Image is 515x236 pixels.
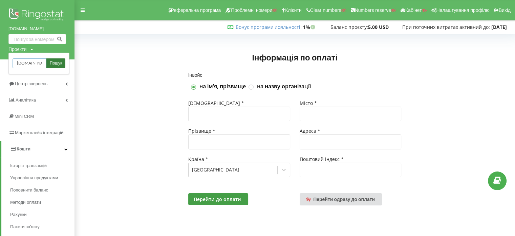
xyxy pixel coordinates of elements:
span: Управління продуктами [10,175,58,181]
span: Країна * [188,156,208,162]
span: Налаштування профілю [436,7,489,13]
a: Бонус програми лояльності [236,24,300,30]
span: Інформація по оплаті [252,52,337,62]
span: Поштовий індекс * [300,156,344,162]
span: Вихід [499,7,511,13]
button: Перейти до оплати [188,193,248,205]
span: Аналiтика [16,97,36,103]
a: Рахунки [10,208,74,221]
span: Numbers reserve [355,7,391,13]
span: Адреса * [300,128,320,134]
span: Clear numbers [310,7,341,13]
input: Пошук [13,58,46,68]
span: Поповнити баланс [10,187,48,194]
span: Кошти [17,146,30,151]
span: Пакети зв'язку [10,223,40,230]
strong: 1% [303,24,317,30]
span: При поточних витратах активний до: [402,24,490,30]
a: Пошук [46,58,65,68]
strong: [DATE] [491,24,507,30]
span: Центр звернень [15,81,47,86]
span: Рахунки [10,211,27,218]
span: Mini CRM [15,114,34,119]
input: Пошук за номером [8,34,66,44]
strong: 5,00 USD [368,24,389,30]
label: на назву організації [257,83,311,90]
a: Поповнити баланс [10,184,74,196]
span: Місто * [300,100,317,106]
span: Історія транзакцій [10,162,47,169]
span: Методи оплати [10,199,41,206]
a: Перейти одразу до оплати [300,193,382,205]
img: Ringostat logo [8,7,66,24]
a: [DOMAIN_NAME] [8,25,66,32]
span: : [236,24,302,30]
span: Реферальна програма [171,7,221,13]
span: [DEMOGRAPHIC_DATA] * [188,100,244,106]
span: Клієнти [285,7,302,13]
span: Перейти одразу до оплати [313,196,375,202]
a: Історія транзакцій [10,160,74,172]
a: Методи оплати [10,196,74,208]
span: Інвойс [188,72,202,78]
div: Проєкти [8,46,26,53]
span: Перейти до оплати [194,196,241,202]
span: Маркетплейс інтеграцій [15,130,63,135]
span: Баланс проєкту: [330,24,368,30]
a: Пакети зв'язку [10,221,74,233]
a: Управління продуктами [10,172,74,184]
span: Пошук [50,60,62,67]
span: Кабінет [405,7,422,13]
label: на імʼя, прізвище [199,83,246,90]
a: Кошти [1,141,74,157]
span: Проблемні номери [231,7,272,13]
span: Прізвище * [188,128,215,134]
